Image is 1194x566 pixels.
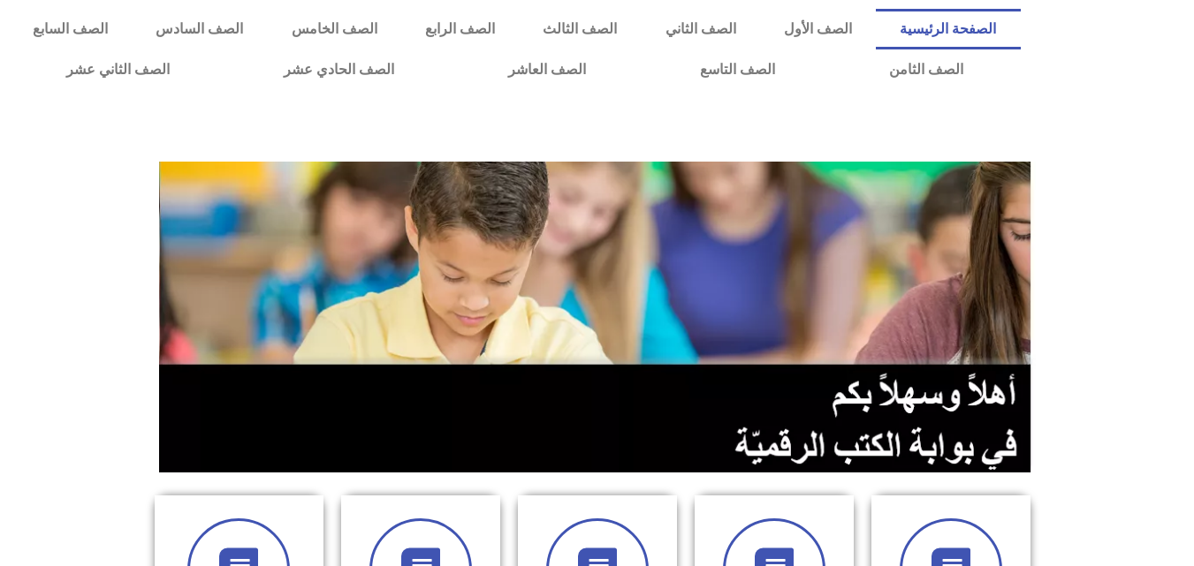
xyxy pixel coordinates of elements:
[226,49,451,90] a: الصف الحادي عشر
[832,49,1020,90] a: الصف الثامن
[643,49,832,90] a: الصف التاسع
[9,9,132,49] a: الصف السابع
[519,9,641,49] a: الصف الثالث
[876,9,1020,49] a: الصفحة الرئيسية
[451,49,643,90] a: الصف العاشر
[642,9,760,49] a: الصف الثاني
[9,49,226,90] a: الصف الثاني عشر
[132,9,267,49] a: الصف السادس
[268,9,401,49] a: الصف الخامس
[401,9,519,49] a: الصف الرابع
[760,9,876,49] a: الصف الأول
